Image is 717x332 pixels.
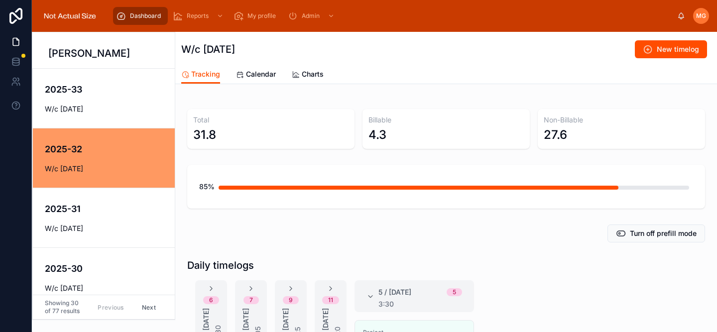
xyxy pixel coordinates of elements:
[630,228,697,238] span: Turn off prefill mode
[292,65,324,85] a: Charts
[45,223,176,233] span: W/c [DATE]
[368,115,524,125] h3: Billable
[236,65,276,85] a: Calendar
[191,69,220,79] span: Tracking
[33,128,175,188] a: 2025-32W/c [DATE]
[45,142,176,156] h4: 2025-32
[285,7,340,25] a: Admin
[45,164,176,174] span: W/c [DATE]
[108,5,677,27] div: scrollable content
[302,69,324,79] span: Charts
[181,42,235,56] h1: W/c [DATE]
[45,299,83,315] span: Showing 30 of 77 results
[378,287,411,297] span: 5 / [DATE]
[45,202,176,216] h4: 2025-31
[302,12,320,20] span: Admin
[378,300,462,308] div: 3:30
[231,7,283,25] a: My profile
[45,283,176,293] span: W/c [DATE]
[246,69,276,79] span: Calendar
[45,83,176,96] h4: 2025-33
[33,69,175,128] a: 2025-33W/c [DATE]
[247,12,276,20] span: My profile
[170,7,229,25] a: Reports
[33,247,175,307] a: 2025-30W/c [DATE]
[544,127,567,143] div: 27.6
[40,8,100,24] img: App logo
[209,296,213,304] div: 6
[33,188,175,247] a: 2025-31W/c [DATE]
[130,12,161,20] span: Dashboard
[635,40,707,58] button: New timelog
[135,300,163,315] button: Next
[368,127,386,143] div: 4.3
[113,7,168,25] a: Dashboard
[607,224,705,242] button: Turn off prefill mode
[328,296,333,304] div: 11
[193,115,349,125] h3: Total
[657,44,699,54] span: New timelog
[696,12,706,20] span: MG
[289,296,293,304] div: 9
[45,262,176,275] h4: 2025-30
[45,104,176,114] span: W/c [DATE]
[453,288,456,296] div: 5
[544,115,699,125] h3: Non-Billable
[181,65,220,84] a: Tracking
[48,46,130,60] h1: [PERSON_NAME]
[187,258,254,272] h1: Daily timelogs
[193,127,216,143] div: 31.8
[187,12,209,20] span: Reports
[249,296,253,304] div: 7
[199,177,215,197] div: 85%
